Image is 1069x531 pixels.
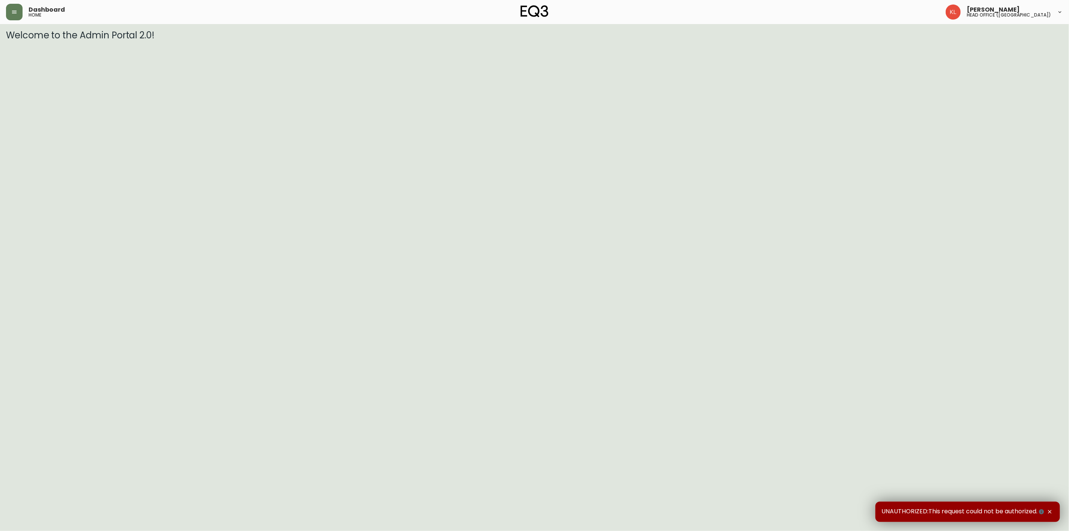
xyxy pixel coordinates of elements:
[881,508,1046,516] span: UNAUTHORIZED:This request could not be authorized.
[967,13,1051,17] h5: head office ([GEOGRAPHIC_DATA])
[967,7,1020,13] span: [PERSON_NAME]
[6,30,1063,41] h3: Welcome to the Admin Portal 2.0!
[29,13,41,17] h5: home
[521,5,548,17] img: logo
[946,5,961,20] img: 2c0c8aa7421344cf0398c7f872b772b5
[29,7,65,13] span: Dashboard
